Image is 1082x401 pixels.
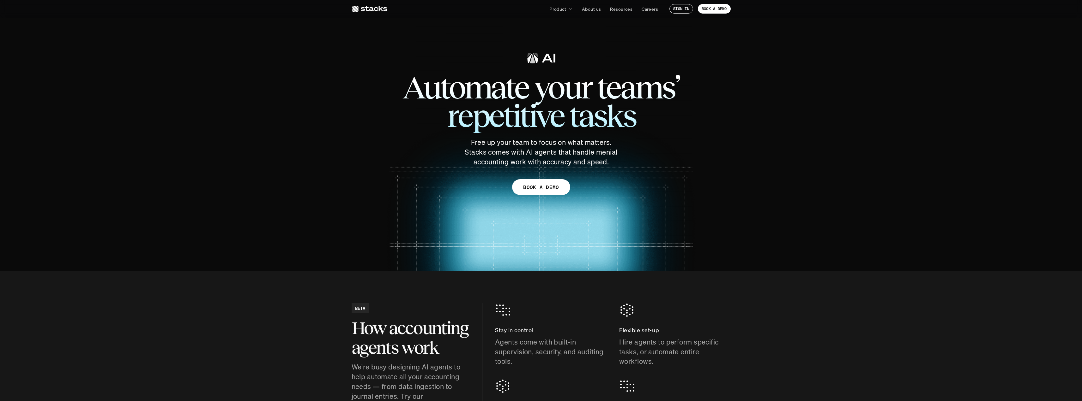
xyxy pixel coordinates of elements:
p: Careers [642,6,658,12]
p: Stay in control [495,326,607,335]
p: Resources [610,6,632,12]
a: Privacy Policy [75,120,102,125]
a: BOOK A DEMO [512,179,570,195]
p: BOOK A DEMO [523,183,559,192]
a: SIGN IN [669,4,693,14]
a: About us [578,3,605,15]
p: Free up your team to focus on what matters. Stacks comes with AI agents that handle menial accoun... [462,138,620,167]
a: Resources [606,3,636,15]
p: Flexible set-up [619,326,731,335]
p: BOOK A DEMO [702,7,727,11]
p: Product [549,6,566,12]
h2: BETA [355,305,366,311]
h2: How accounting agents work [352,318,469,357]
a: BOOK A DEMO [698,4,731,14]
p: Hire agents to perform specific tasks, or automate entire workflows. [619,337,731,366]
a: Careers [638,3,662,15]
p: About us [582,6,601,12]
span: Automate your teams’ repetitive tasks [377,67,705,136]
p: Agents come with built-in supervision, security, and auditing tools. [495,337,607,366]
p: SIGN IN [673,7,689,11]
